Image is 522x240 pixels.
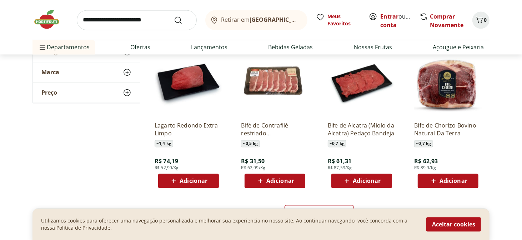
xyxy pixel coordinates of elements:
[430,12,463,29] a: Comprar Novamente
[327,13,360,27] span: Meus Favoritos
[241,157,265,165] span: R$ 31,50
[221,16,300,23] span: Retirar em
[426,217,481,231] button: Aceitar cookies
[328,165,352,171] span: R$ 87,59/Kg
[205,10,307,30] button: Retirar em[GEOGRAPHIC_DATA]/[GEOGRAPHIC_DATA]
[241,121,309,137] a: Bifé de Contrafilé resfriado [GEOGRAPHIC_DATA]
[472,11,490,29] button: Carrinho
[158,174,219,188] button: Adicionar
[354,43,392,51] a: Nossas Frutas
[241,48,309,116] img: Bifé de Contrafilé resfriado Tamanho Família
[250,16,370,24] b: [GEOGRAPHIC_DATA]/[GEOGRAPHIC_DATA]
[32,9,68,30] img: Hortifruti
[440,178,467,184] span: Adicionar
[155,157,178,165] span: R$ 74,19
[38,39,47,56] button: Menu
[241,140,260,147] span: ~ 0,5 kg
[245,174,305,188] button: Adicionar
[266,178,294,184] span: Adicionar
[414,140,433,147] span: ~ 0,7 kg
[155,140,173,147] span: ~ 1,4 kg
[433,43,484,51] a: Açougue e Peixaria
[331,174,392,188] button: Adicionar
[180,178,207,184] span: Adicionar
[380,12,398,20] a: Entrar
[77,10,197,30] input: search
[33,62,140,82] button: Marca
[41,89,57,96] span: Preço
[285,205,354,222] a: Carregar mais produtos
[41,217,418,231] p: Utilizamos cookies para oferecer uma navegação personalizada e melhorar sua experiencia no nosso ...
[380,12,420,29] a: Criar conta
[268,43,313,51] a: Bebidas Geladas
[191,43,227,51] a: Lançamentos
[38,39,90,56] span: Departamentos
[418,174,478,188] button: Adicionar
[328,121,396,137] a: Bife de Alcatra (Miolo da Alcatra) Pedaço Bandeja
[328,48,396,116] img: Bife de Alcatra (Miolo da Alcatra) Pedaço Bandeja
[316,13,360,27] a: Meus Favoritos
[155,121,222,137] a: Lagarto Redondo Extra Limpo
[33,83,140,103] button: Preço
[414,157,438,165] span: R$ 62,93
[353,178,381,184] span: Adicionar
[155,165,179,171] span: R$ 52,99/Kg
[414,165,436,171] span: R$ 89,9/Kg
[328,157,351,165] span: R$ 61,31
[484,16,487,23] span: 0
[174,16,191,24] button: Submit Search
[414,48,482,116] img: Bife de Chorizo Bovino Natural Da Terra
[241,165,265,171] span: R$ 62,99/Kg
[41,69,59,76] span: Marca
[414,121,482,137] a: Bife de Chorizo Bovino Natural Da Terra
[380,12,412,29] span: ou
[130,43,150,51] a: Ofertas
[328,140,346,147] span: ~ 0,7 kg
[155,48,222,116] img: Lagarto Redondo Extra Limpo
